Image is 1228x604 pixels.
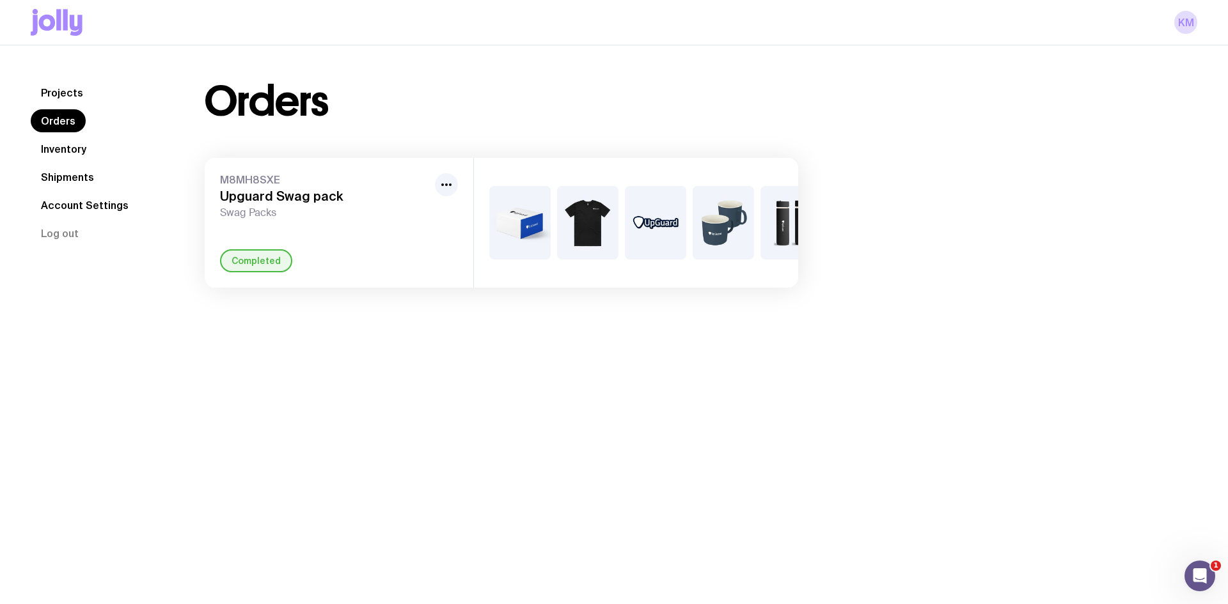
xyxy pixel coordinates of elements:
[31,81,93,104] a: Projects
[1174,11,1197,34] a: KM
[31,222,89,245] button: Log out
[31,137,97,160] a: Inventory
[220,189,430,204] h3: Upguard Swag pack
[1185,561,1215,591] iframe: Intercom live chat
[31,194,139,217] a: Account Settings
[220,249,292,272] div: Completed
[31,109,86,132] a: Orders
[31,166,104,189] a: Shipments
[220,206,430,219] span: Swag Packs
[1211,561,1221,571] span: 1
[205,81,328,122] h1: Orders
[220,173,430,186] span: M8MH8SXE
